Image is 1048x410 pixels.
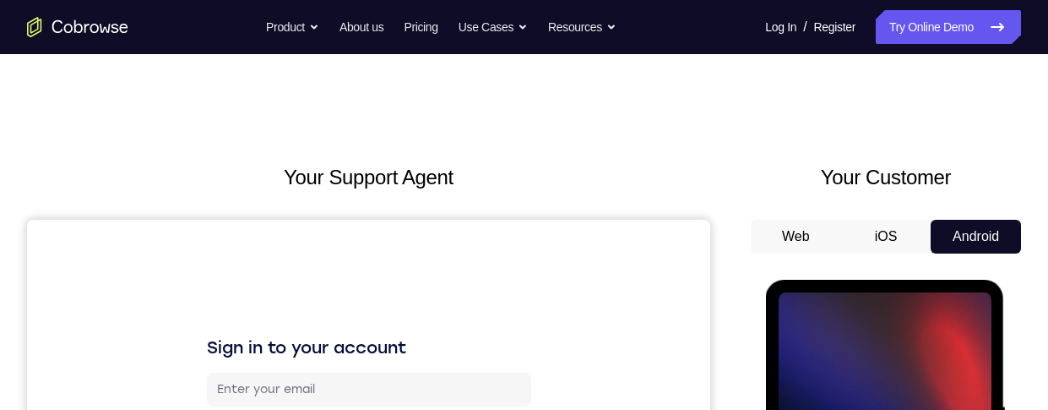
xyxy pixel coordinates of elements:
[876,10,1021,44] a: Try Online Demo
[931,220,1021,254] button: Android
[751,162,1021,193] h2: Your Customer
[298,317,412,334] div: Sign in with GitHub
[298,276,413,293] div: Sign in with Google
[27,17,128,37] a: Go to the home page
[459,10,528,44] button: Use Cases
[803,17,806,37] span: /
[180,349,504,383] button: Sign in with Intercom
[180,268,504,302] button: Sign in with Google
[765,10,796,44] a: Log In
[814,10,855,44] a: Register
[180,309,504,342] button: Sign in with GitHub
[190,161,494,178] input: Enter your email
[180,116,504,139] h1: Sign in to your account
[548,10,616,44] button: Resources
[27,162,710,193] h2: Your Support Agent
[333,242,350,255] p: or
[52,227,186,271] button: Tap to Start
[404,10,437,44] a: Pricing
[751,220,841,254] button: Web
[841,220,931,254] button: iOS
[180,194,504,227] button: Sign in
[266,10,319,44] button: Product
[339,10,383,44] a: About us
[291,358,419,374] div: Sign in with Intercom
[76,241,162,258] span: Tap to Start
